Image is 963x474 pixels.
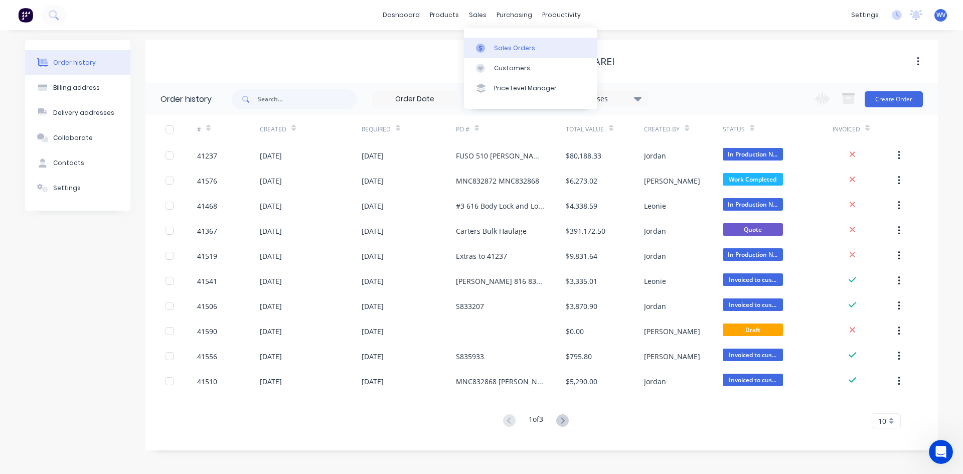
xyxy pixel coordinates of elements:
[260,201,282,211] div: [DATE]
[723,374,783,386] span: Invoiced to cus...
[362,276,384,286] div: [DATE]
[25,50,130,75] button: Order history
[378,8,425,23] a: dashboard
[25,125,130,150] button: Collaborate
[566,326,584,337] div: $0.00
[723,198,783,211] span: In Production N...
[494,64,530,73] div: Customers
[362,251,384,261] div: [DATE]
[425,8,464,23] div: products
[644,376,666,387] div: Jordan
[260,301,282,311] div: [DATE]
[644,351,700,362] div: [PERSON_NAME]
[723,115,833,143] div: Status
[456,176,539,186] div: MNC832872 MNC832868
[260,150,282,161] div: [DATE]
[260,251,282,261] div: [DATE]
[53,108,114,117] div: Delivery addresses
[260,351,282,362] div: [DATE]
[464,38,597,58] a: Sales Orders
[723,223,783,236] span: Quote
[723,148,783,161] span: In Production N...
[197,251,217,261] div: 41519
[566,125,604,134] div: Total Value
[25,100,130,125] button: Delivery addresses
[160,93,212,105] div: Order history
[566,251,597,261] div: $9,831.64
[723,125,745,134] div: Status
[494,84,557,93] div: Price Level Manager
[566,301,597,311] div: $3,870.90
[362,326,384,337] div: [DATE]
[456,251,507,261] div: Extras to 41237
[197,301,217,311] div: 41506
[373,92,457,107] input: Order Date
[723,298,783,311] span: Invoiced to cus...
[464,8,492,23] div: sales
[456,226,527,236] div: Carters Bulk Haulage
[566,351,592,362] div: $795.80
[723,324,783,336] span: Draft
[25,150,130,176] button: Contacts
[260,125,286,134] div: Created
[644,150,666,161] div: Jordan
[25,176,130,201] button: Settings
[644,301,666,311] div: Jordan
[53,133,93,142] div: Collaborate
[563,93,648,104] div: 16 Statuses
[644,276,666,286] div: Leonie
[197,115,260,143] div: #
[362,176,384,186] div: [DATE]
[929,440,953,464] iframe: Intercom live chat
[464,78,597,98] a: Price Level Manager
[260,115,362,143] div: Created
[197,376,217,387] div: 41510
[566,376,597,387] div: $5,290.00
[566,176,597,186] div: $6,273.02
[865,91,923,107] button: Create Order
[456,150,546,161] div: FUSO 510 [PERSON_NAME] PO 825751
[362,150,384,161] div: [DATE]
[25,75,130,100] button: Billing address
[260,276,282,286] div: [DATE]
[566,276,597,286] div: $3,335.01
[456,201,546,211] div: #3 616 Body Lock and Load Anchorage - September
[833,115,895,143] div: Invoiced
[362,125,391,134] div: Required
[566,150,601,161] div: $80,188.33
[260,226,282,236] div: [DATE]
[260,326,282,337] div: [DATE]
[197,150,217,161] div: 41237
[529,414,543,428] div: 1 of 3
[260,376,282,387] div: [DATE]
[260,176,282,186] div: [DATE]
[723,273,783,286] span: Invoiced to cus...
[566,226,605,236] div: $391,172.50
[197,176,217,186] div: 41576
[362,376,384,387] div: [DATE]
[644,115,722,143] div: Created By
[566,115,644,143] div: Total Value
[362,351,384,362] div: [DATE]
[644,251,666,261] div: Jordan
[53,83,100,92] div: Billing address
[723,173,783,186] span: Work Completed
[53,159,84,168] div: Contacts
[456,351,484,362] div: S835933
[197,351,217,362] div: 41556
[644,226,666,236] div: Jordan
[936,11,945,20] span: WV
[464,58,597,78] a: Customers
[492,8,537,23] div: purchasing
[644,326,700,337] div: [PERSON_NAME]
[456,125,469,134] div: PO #
[537,8,586,23] div: productivity
[644,201,666,211] div: Leonie
[362,201,384,211] div: [DATE]
[197,201,217,211] div: 41468
[723,349,783,361] span: Invoiced to cus...
[456,301,484,311] div: S833207
[644,176,700,186] div: [PERSON_NAME]
[53,58,96,67] div: Order history
[197,125,201,134] div: #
